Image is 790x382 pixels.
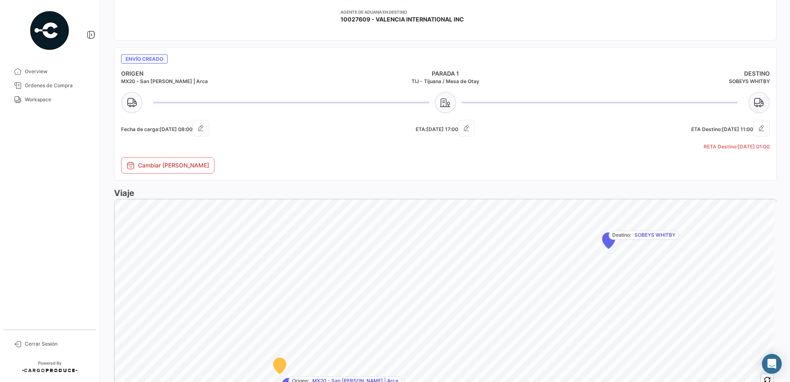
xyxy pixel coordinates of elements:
[7,79,93,93] a: Órdenes de Compra
[121,69,337,78] h4: ORIGEN
[554,120,770,136] h5: ETA Destino:
[121,157,214,174] button: Cambiar [PERSON_NAME]
[337,69,553,78] h4: PARADA 1
[340,9,550,15] app-card-info-title: Agente de Aduana en Destino
[612,232,631,239] span: Destino:
[7,93,93,107] a: Workspace
[337,120,553,136] h5: ETA:
[337,78,553,85] h5: TIJ - Tijuana / Mesa de Otay
[25,68,89,75] span: Overview
[7,64,93,79] a: Overview
[25,82,89,89] span: Órdenes de Compra
[29,10,70,51] img: powered-by.png
[762,354,782,374] div: Abrir Intercom Messenger
[738,143,770,150] span: [DATE] 01:00
[554,69,770,78] h4: DESTINO
[121,120,337,136] h5: Fecha de carga:
[114,187,777,199] h3: Viaje
[602,232,615,249] div: Map marker
[25,340,89,348] span: Cerrar Sesión
[635,232,676,239] span: SOBEYS WHITBY
[25,96,89,103] span: Workspace
[426,126,458,132] span: [DATE] 17:00
[121,54,168,64] span: Envío creado
[722,126,753,132] span: [DATE] 11:00
[554,143,770,150] h5: RETA Destino:
[554,78,770,85] h5: SOBEYS WHITBY
[273,358,286,374] div: Map marker
[340,15,464,24] span: 10027609 - VALENCIA INTERNATIONAL INC
[121,78,337,85] h5: MX20 - San [PERSON_NAME] | Arca
[159,126,193,132] span: [DATE] 08:00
